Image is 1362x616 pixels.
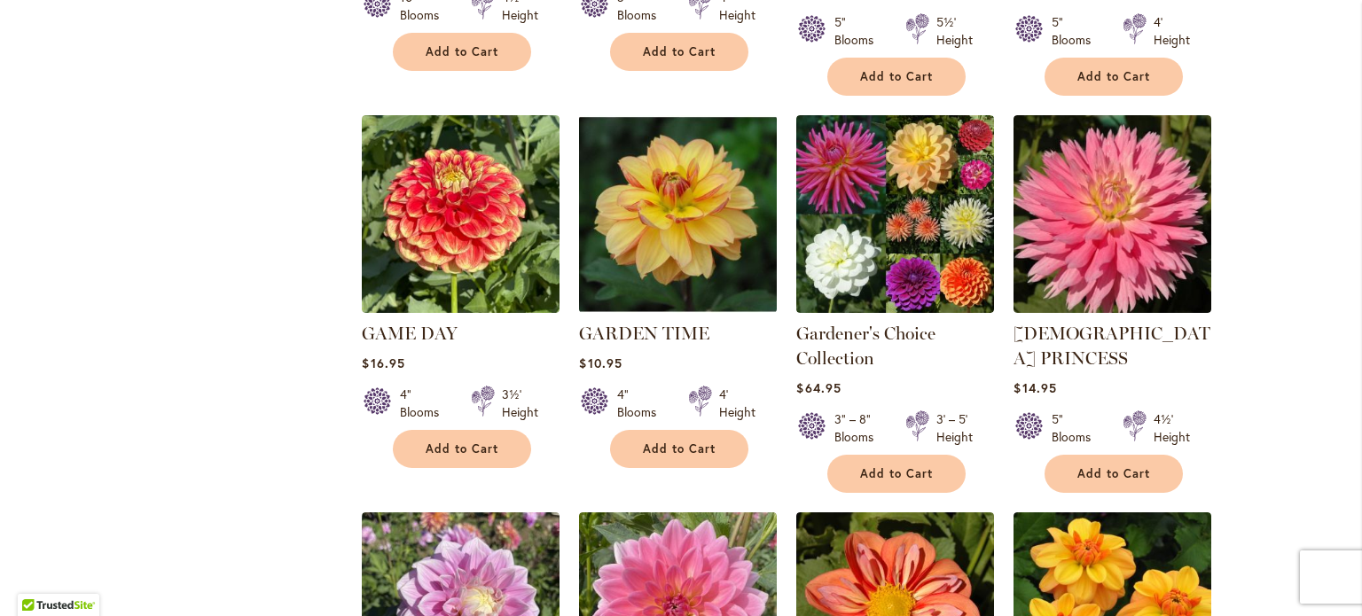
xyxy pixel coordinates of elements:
span: Add to Cart [643,44,716,59]
button: Add to Cart [393,430,531,468]
a: Gardener's Choice Collection [796,300,994,316]
span: $16.95 [362,355,404,371]
span: $64.95 [796,379,841,396]
div: 5½' Height [936,13,973,49]
div: 5" Blooms [1052,13,1101,49]
button: Add to Cart [610,430,748,468]
span: Add to Cart [860,69,933,84]
img: Gardener's Choice Collection [796,115,994,313]
div: 5" Blooms [834,13,884,49]
button: Add to Cart [610,33,748,71]
img: GAME DAY [362,115,560,313]
button: Add to Cart [827,455,966,493]
span: Add to Cart [643,441,716,456]
span: Add to Cart [860,466,933,481]
div: 4" Blooms [400,386,450,421]
div: 4" Blooms [617,386,667,421]
button: Add to Cart [393,33,531,71]
div: 4' Height [719,386,755,421]
img: GARDEN TIME [579,115,777,313]
button: Add to Cart [1045,58,1183,96]
span: $10.95 [579,355,622,371]
img: GAY PRINCESS [1014,115,1211,313]
a: GAME DAY [362,323,458,344]
span: Add to Cart [1077,466,1150,481]
span: Add to Cart [1077,69,1150,84]
button: Add to Cart [827,58,966,96]
a: GARDEN TIME [579,300,777,316]
a: GAME DAY [362,300,560,316]
div: 4½' Height [1154,410,1190,446]
span: Add to Cart [426,44,498,59]
div: 5" Blooms [1052,410,1101,446]
div: 3" – 8" Blooms [834,410,884,446]
a: [DEMOGRAPHIC_DATA] PRINCESS [1014,323,1210,369]
span: $14.95 [1014,379,1056,396]
div: 3' – 5' Height [936,410,973,446]
iframe: Launch Accessibility Center [13,553,63,603]
a: GAY PRINCESS [1014,300,1211,316]
a: Gardener's Choice Collection [796,323,935,369]
button: Add to Cart [1045,455,1183,493]
span: Add to Cart [426,441,498,456]
a: GARDEN TIME [579,323,709,344]
div: 3½' Height [502,386,538,421]
div: 4' Height [1154,13,1190,49]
